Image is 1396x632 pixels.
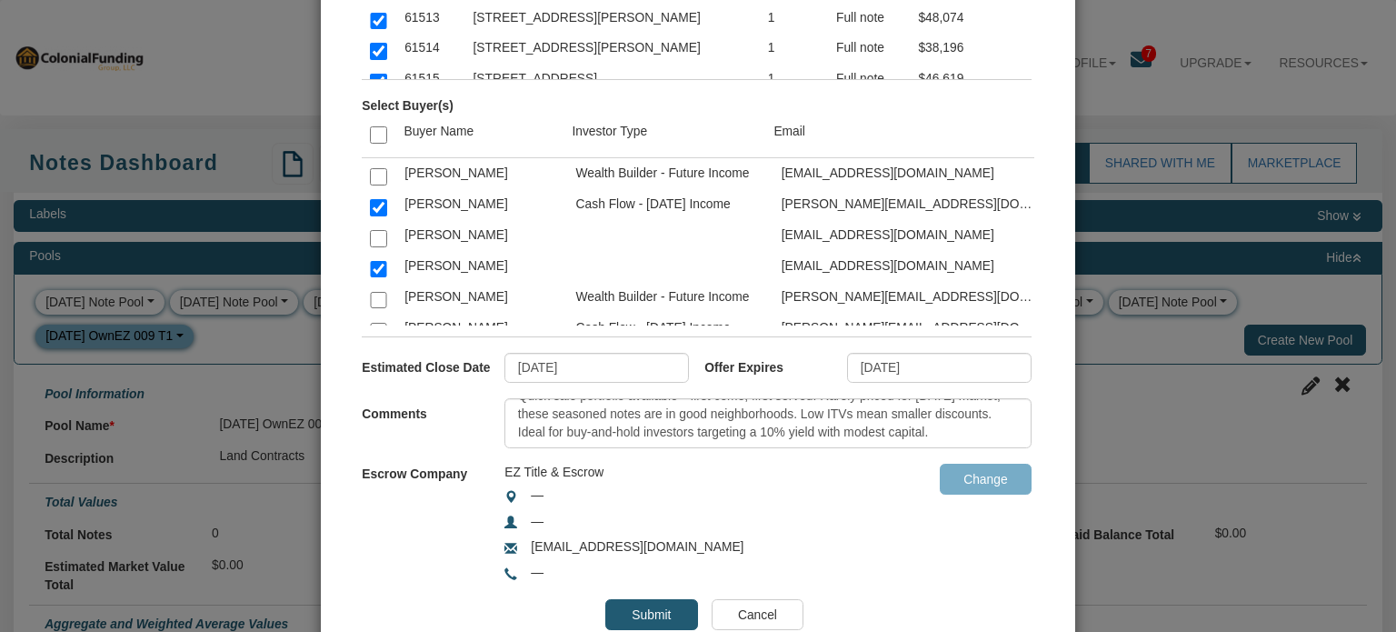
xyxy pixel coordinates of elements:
td: Wealth Builder - Future Income [567,160,773,191]
td: [STREET_ADDRESS][PERSON_NAME] [464,35,759,65]
td: [PERSON_NAME] [396,160,567,191]
label: Comments [362,398,504,423]
input: Submit [605,599,697,630]
td: [PERSON_NAME][EMAIL_ADDRESS][DOMAIN_NAME] [773,283,1047,314]
td: Email [765,115,1034,157]
td: Full note [828,4,910,35]
td: $46,619 [910,65,1047,96]
td: Wealth Builder - Future Income [567,283,773,314]
td: [PERSON_NAME][EMAIL_ADDRESS][DOMAIN_NAME] [773,314,1047,345]
td: 1 [759,35,827,65]
td: [STREET_ADDRESS][PERSON_NAME] [464,4,759,35]
td: Investor Type [563,115,765,157]
td: [PERSON_NAME][EMAIL_ADDRESS][DOMAIN_NAME] [773,191,1047,222]
label: Offer Expires [704,353,847,377]
label: Select Buyer(s) [362,90,454,115]
input: Cancel [712,599,803,630]
label: Escrow Company [362,458,467,483]
td: [EMAIL_ADDRESS][DOMAIN_NAME] [773,252,1047,283]
div: EZ Title & Escrow [504,464,847,482]
span: [EMAIL_ADDRESS][DOMAIN_NAME] [531,539,743,554]
td: Cash Flow - [DATE] Income [567,314,773,345]
td: Cash Flow - [DATE] Income [567,191,773,222]
span: — [531,565,543,579]
td: Full note [828,65,910,96]
td: Buyer Name [395,115,563,157]
input: MM/DD/YYYY [504,353,689,384]
td: [PERSON_NAME] [396,221,567,252]
td: [STREET_ADDRESS] [464,65,759,96]
td: 61513 [396,4,464,35]
td: 1 [759,65,827,96]
td: 1 [759,4,827,35]
td: [PERSON_NAME] [396,283,567,314]
td: [EMAIL_ADDRESS][DOMAIN_NAME] [773,221,1047,252]
td: $48,074 [910,4,1047,35]
input: Change [940,464,1032,495]
td: [EMAIL_ADDRESS][DOMAIN_NAME] [773,160,1047,191]
td: $38,196 [910,35,1047,65]
span: — [531,487,543,502]
td: [PERSON_NAME] [396,191,567,222]
label: Estimated Close Date [362,353,504,377]
td: 61514 [396,35,464,65]
td: [PERSON_NAME] [396,252,567,283]
input: MM/DD/YYYY [847,353,1032,384]
td: Full note [828,35,910,65]
span: — [531,514,543,528]
td: [PERSON_NAME] [396,314,567,345]
td: 61515 [396,65,464,96]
